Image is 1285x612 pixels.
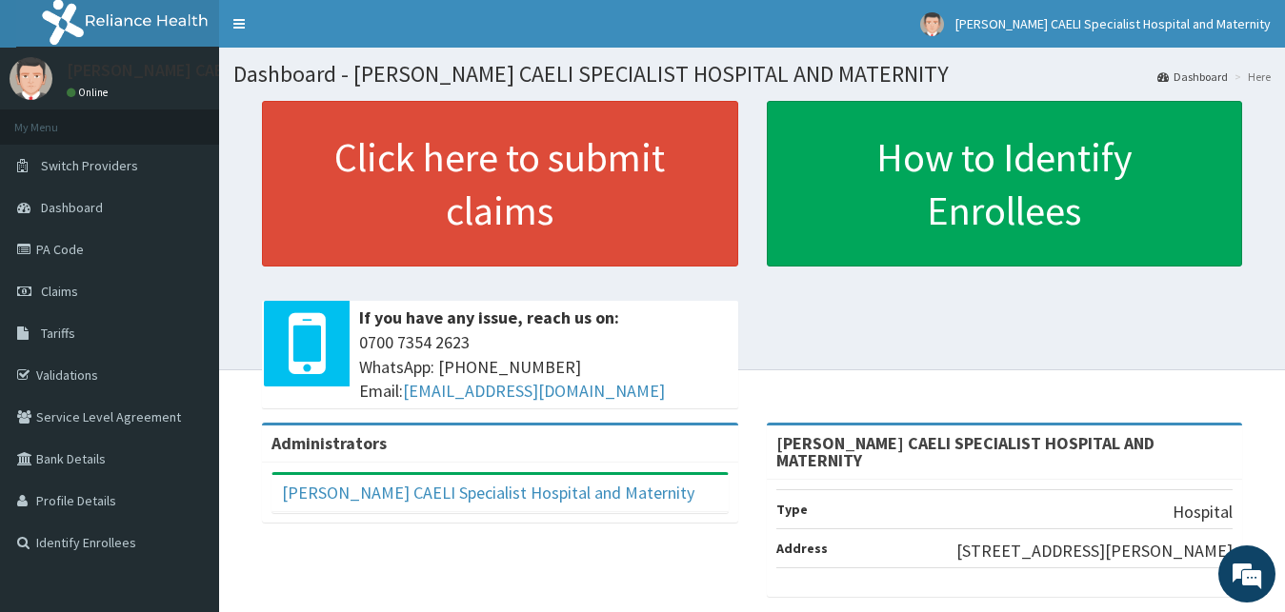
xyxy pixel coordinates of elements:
[767,101,1243,267] a: How to Identify Enrollees
[271,432,387,454] b: Administrators
[282,482,694,503] a: [PERSON_NAME] CAELI Specialist Hospital and Maternity
[67,86,112,99] a: Online
[359,330,729,404] span: 0700 7354 2623 WhatsApp: [PHONE_NUMBER] Email:
[10,57,52,100] img: User Image
[776,501,808,518] b: Type
[955,15,1271,32] span: [PERSON_NAME] CAELI Specialist Hospital and Maternity
[67,62,488,79] p: [PERSON_NAME] CAELI Specialist Hospital and Maternity
[403,380,665,402] a: [EMAIL_ADDRESS][DOMAIN_NAME]
[1230,69,1271,85] li: Here
[1157,69,1228,85] a: Dashboard
[41,325,75,342] span: Tariffs
[956,539,1233,563] p: [STREET_ADDRESS][PERSON_NAME]
[1173,500,1233,524] p: Hospital
[262,101,738,267] a: Click here to submit claims
[920,12,944,36] img: User Image
[233,62,1271,87] h1: Dashboard - [PERSON_NAME] CAELI SPECIALIST HOSPITAL AND MATERNITY
[776,540,828,557] b: Address
[41,199,103,216] span: Dashboard
[41,157,138,174] span: Switch Providers
[359,306,619,328] b: If you have any issue, reach us on:
[41,283,78,300] span: Claims
[776,432,1154,471] strong: [PERSON_NAME] CAELI SPECIALIST HOSPITAL AND MATERNITY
